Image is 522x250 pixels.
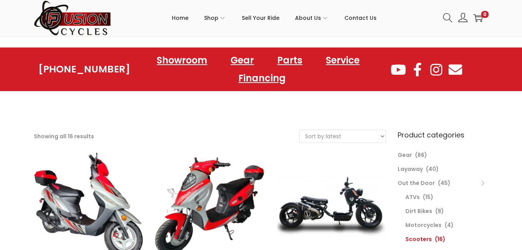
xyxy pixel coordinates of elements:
a: Scooters [405,235,432,243]
a: Gear [223,51,262,69]
a: ATVs [405,193,420,201]
a: Dirt Bikes [405,207,432,215]
select: Shop order [300,130,386,143]
a: 0 [473,13,483,23]
span: (16) [435,235,445,243]
a: Financing [230,69,293,87]
a: Out the Door [398,179,435,187]
h6: Product categories [398,130,489,140]
span: About Us [295,8,321,28]
a: Home [172,0,189,35]
a: Parts [269,51,310,69]
span: (86) [415,151,427,159]
span: (40) [426,165,439,173]
span: (8) [435,207,444,215]
nav: Primary navigation [112,0,437,35]
span: Contact Us [344,8,377,28]
a: Motorcycles [405,221,442,229]
span: (4) [445,221,454,229]
span: (15) [423,193,433,201]
a: Sell Your Ride [242,0,279,35]
a: Layaway [398,165,423,173]
a: About Us [295,0,329,35]
span: Home [172,8,189,28]
span: Sell Your Ride [242,8,279,28]
a: Service [318,51,367,69]
span: Shop [204,8,218,28]
span: (45) [438,179,450,187]
nav: Menu [130,51,389,87]
a: [PHONE_NUMBER] [38,64,130,75]
a: Gear [398,151,412,159]
p: Showing all 16 results [34,131,94,142]
a: Contact Us [344,0,377,35]
a: Shop [204,0,226,35]
a: Showroom [149,51,215,69]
